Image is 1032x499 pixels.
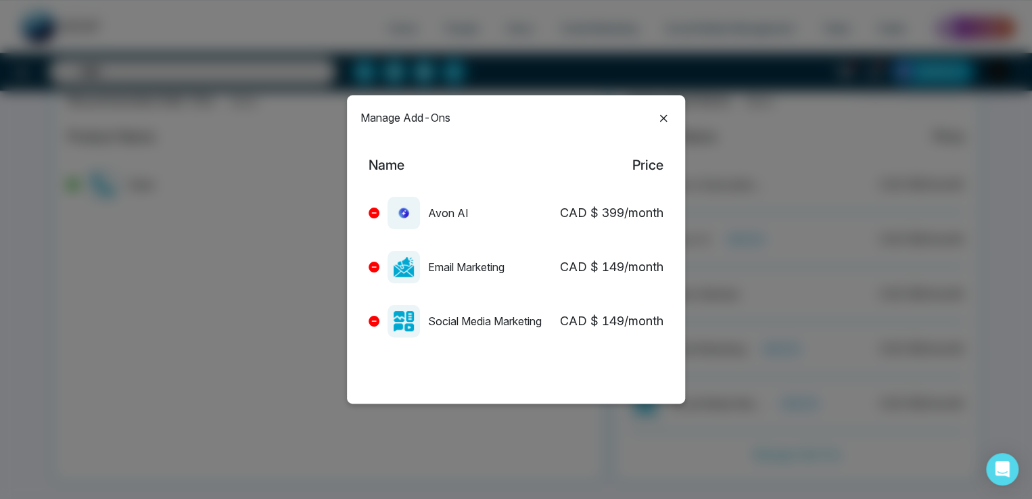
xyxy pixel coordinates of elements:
[560,258,663,276] div: CAD $ 149 /month
[369,305,542,337] div: Social Media Marketing
[560,312,663,330] div: CAD $ 149 /month
[394,203,414,223] img: missing
[986,453,1018,485] div: Open Intercom Messenger
[369,155,404,175] div: Name
[394,257,414,277] img: missing
[394,311,414,331] img: missing
[369,251,505,283] div: Email Marketing
[369,197,469,229] div: Avon AI
[560,204,663,222] div: CAD $ 399 /month
[632,155,663,175] div: Price
[360,110,450,126] p: Manage Add-Ons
